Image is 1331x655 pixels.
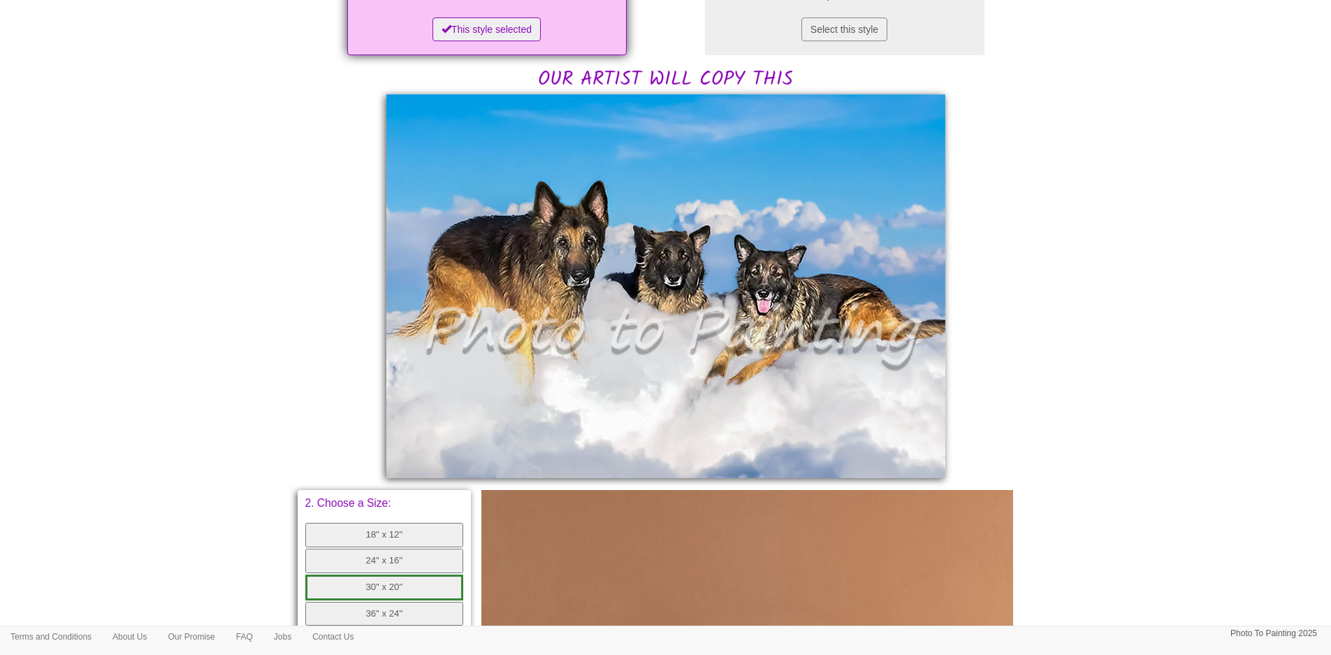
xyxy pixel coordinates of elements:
[305,498,464,509] p: 2. Choose a Size:
[386,94,945,478] img: Cherise, please would you:
[1230,626,1317,641] p: Photo To Painting 2025
[263,626,302,647] a: Jobs
[302,626,364,647] a: Contact Us
[226,626,263,647] a: FAQ
[102,626,157,647] a: About Us
[801,17,887,41] button: Select this style
[305,549,464,573] button: 24" x 16"
[305,523,464,547] button: 18" x 12"
[432,17,541,41] button: This style selected
[157,626,225,647] a: Our Promise
[305,575,464,600] button: 30" x 20"
[305,602,464,626] button: 36" x 24"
